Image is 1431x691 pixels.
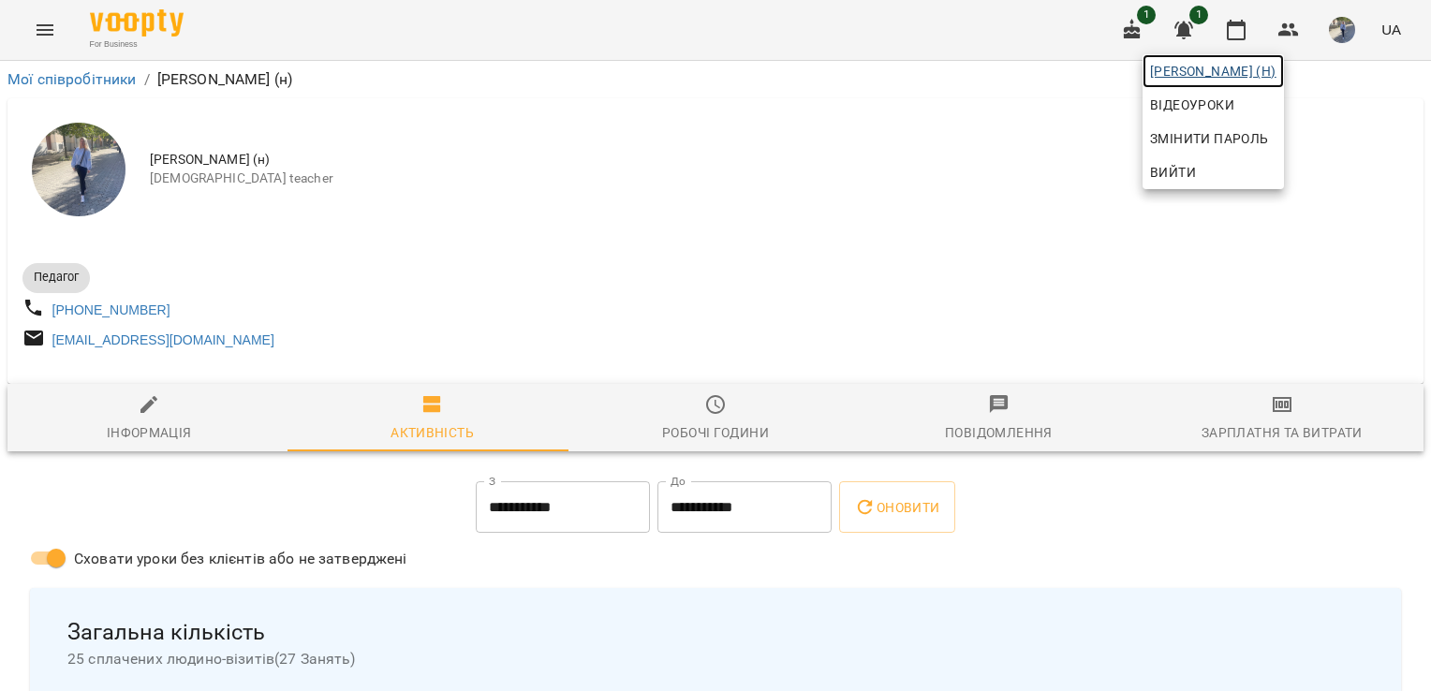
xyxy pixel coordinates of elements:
span: Відеоуроки [1150,94,1234,116]
button: Вийти [1143,155,1284,189]
a: Змінити пароль [1143,122,1284,155]
span: Змінити пароль [1150,127,1276,150]
span: [PERSON_NAME] (н) [1150,60,1276,82]
span: Вийти [1150,161,1196,184]
a: [PERSON_NAME] (н) [1143,54,1284,88]
a: Відеоуроки [1143,88,1242,122]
